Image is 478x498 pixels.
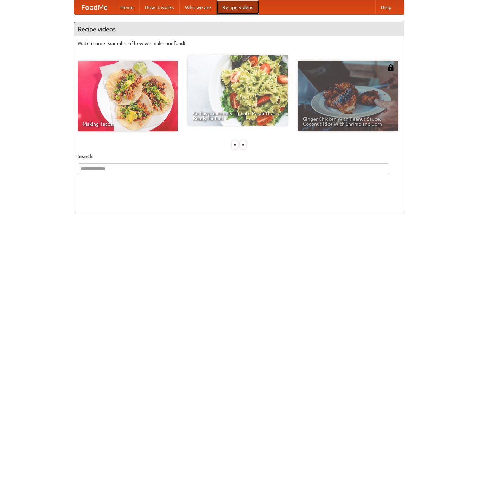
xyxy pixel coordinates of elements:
a: Recipe videos [217,0,259,14]
h4: Recipe videos [74,22,404,36]
a: Who we are [179,0,217,14]
a: How it works [139,0,179,14]
a: Making Tacos [78,61,178,131]
a: Help [375,0,397,14]
a: An Easy, Summery Tomato Pasta That's Ready for Fall [188,55,288,126]
span: An Easy, Summery Tomato Pasta That's Ready for Fall [193,111,283,121]
div: « [232,140,238,149]
a: FoodMe [74,0,115,14]
p: Watch some examples of how we make our food! [78,40,401,47]
img: 483408.png [387,64,394,71]
h5: Search [78,153,401,160]
a: Home [115,0,139,14]
div: » [240,140,246,149]
span: Making Tacos [83,121,173,126]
